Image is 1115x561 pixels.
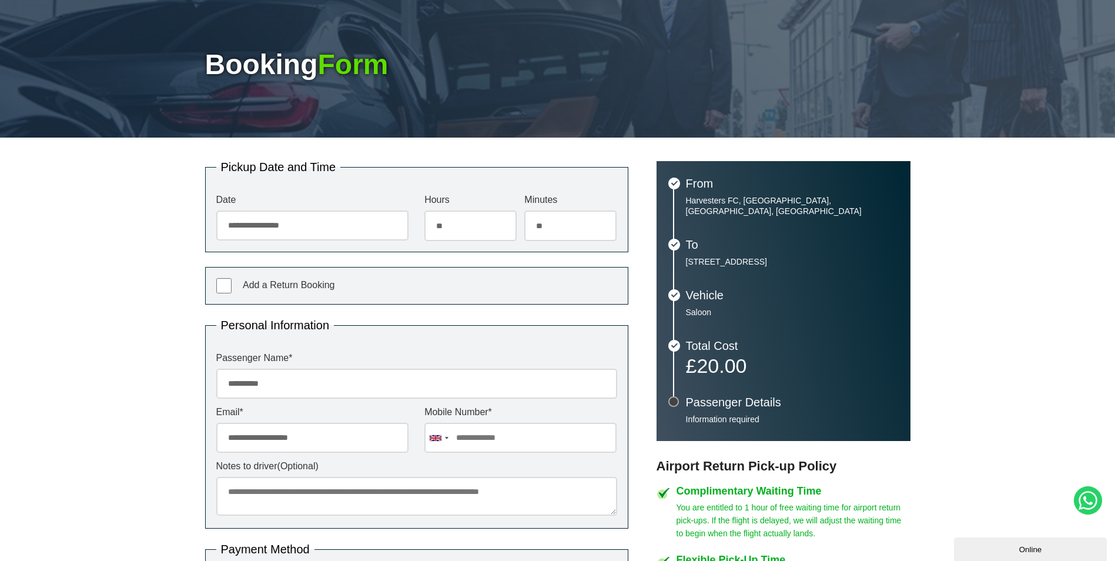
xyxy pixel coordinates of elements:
iframe: chat widget [954,535,1109,561]
label: Hours [424,195,517,205]
label: Passenger Name [216,353,617,363]
span: Form [317,49,388,80]
span: Add a Return Booking [243,280,335,290]
h4: Complimentary Waiting Time [677,486,910,496]
p: Saloon [686,307,899,318]
h3: Total Cost [686,340,899,352]
label: Email [216,408,409,417]
p: £ [686,358,899,374]
input: Add a Return Booking [216,278,232,293]
label: Minutes [524,195,617,205]
h3: Airport Return Pick-up Policy [657,459,910,474]
h3: From [686,178,899,189]
h3: Passenger Details [686,396,899,408]
label: Notes to driver [216,462,617,471]
h1: Booking [205,51,910,79]
label: Date [216,195,409,205]
legend: Pickup Date and Time [216,161,341,173]
label: Mobile Number [424,408,617,417]
legend: Payment Method [216,543,314,555]
div: United Kingdom: +44 [425,423,452,452]
p: [STREET_ADDRESS] [686,256,899,267]
p: You are entitled to 1 hour of free waiting time for airport return pick-ups. If the flight is del... [677,501,910,540]
h3: Vehicle [686,289,899,301]
span: 20.00 [697,355,746,377]
legend: Personal Information [216,319,334,331]
span: (Optional) [277,461,319,471]
p: Information required [686,414,899,425]
p: Harvesters FC, [GEOGRAPHIC_DATA], [GEOGRAPHIC_DATA], [GEOGRAPHIC_DATA] [686,195,899,216]
h3: To [686,239,899,251]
